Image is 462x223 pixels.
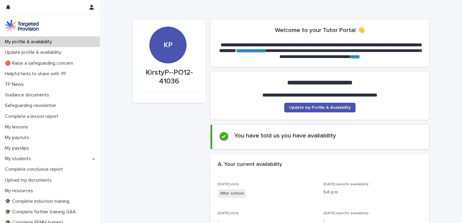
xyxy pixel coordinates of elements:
[2,82,29,87] p: TP News
[2,166,68,172] p: Complete conclusive report
[2,199,74,204] p: 🎓 Complete induction training
[5,20,39,32] img: M5nRWzHhSzIhMunXDL62
[140,68,198,86] p: KirstyP--PO12-41036
[2,50,66,55] p: Update profile & availability
[2,156,36,162] p: My students
[218,183,239,186] span: [DATE] slots
[2,188,38,194] p: My resources
[234,132,336,139] h2: You have told us you have availability
[2,103,61,108] p: Safeguarding newsletter
[2,71,71,77] p: Helpful hints to share with YP
[218,161,282,168] h2: A. Your current availability
[289,105,351,110] span: Update my Profile & Availability
[2,39,57,45] p: My profile & availability
[324,212,369,215] span: [DATE] specific availability
[275,27,365,34] h2: Welcome to your Tutor Portal 👋
[284,103,356,112] a: Update my Profile & Availability
[2,92,54,98] p: Guidance documents
[2,60,78,66] p: 🔴 Raise a safeguarding concern
[2,209,81,215] p: 🎓 Complete further training Q&A
[149,4,186,50] div: KP
[324,183,369,186] span: [DATE] specific availability
[2,145,34,151] p: My payslips
[2,135,34,141] p: My payouts
[218,212,239,215] span: [DATE] slots
[218,189,246,198] span: After school
[2,177,57,183] p: Upload my documents
[2,124,33,130] p: My lessons
[2,114,63,119] p: Complete a lesson report
[324,189,422,196] p: 5-6 p.m.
